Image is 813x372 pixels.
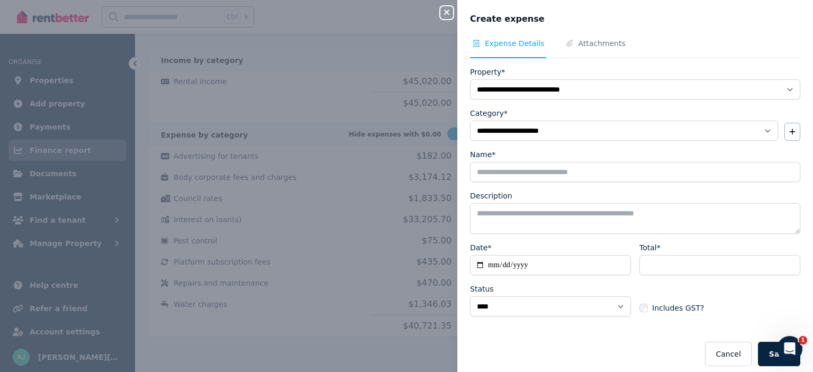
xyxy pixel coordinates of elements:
span: Expense Details [485,38,544,49]
input: Includes GST? [639,304,648,312]
label: Total* [639,242,661,253]
label: Description [470,190,512,201]
label: Date* [470,242,491,253]
label: Name* [470,149,495,160]
label: Category* [470,108,508,119]
button: Cancel [705,342,751,366]
iframe: Intercom live chat [777,336,802,361]
span: Create expense [470,13,545,25]
nav: Tabs [470,38,800,58]
span: Attachments [578,38,625,49]
label: Property* [470,67,505,77]
button: Save [758,342,800,366]
span: 1 [799,336,807,344]
label: Status [470,284,494,294]
span: Includes GST? [652,303,704,313]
